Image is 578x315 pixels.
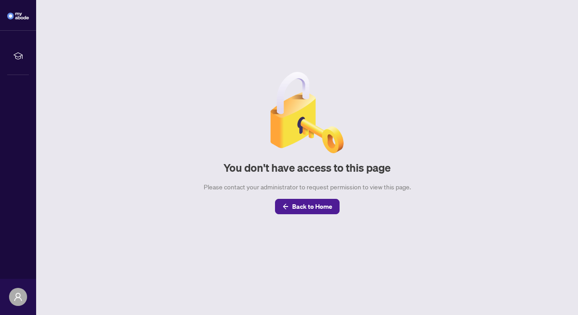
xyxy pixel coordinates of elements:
span: user [14,292,23,301]
img: logo [7,13,29,19]
h2: You don't have access to this page [224,160,391,175]
span: arrow-left [282,203,289,210]
img: Null State Icon [266,72,348,153]
span: Back to Home [292,199,332,214]
button: Back to Home [275,199,340,214]
div: Please contact your administrator to request permission to view this page. [204,182,411,192]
